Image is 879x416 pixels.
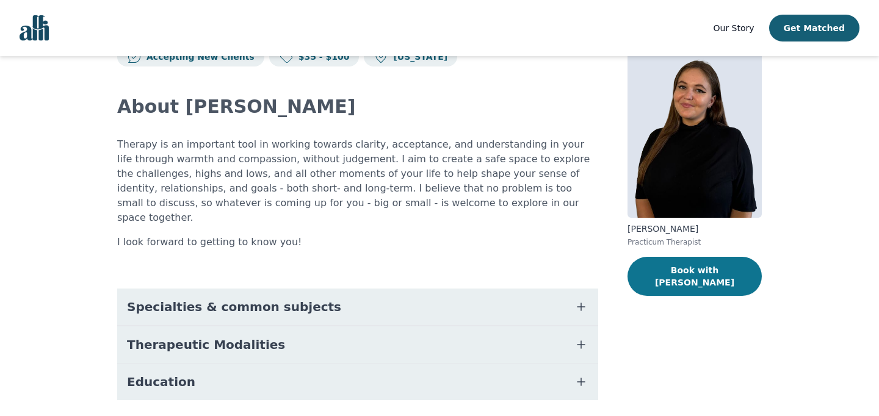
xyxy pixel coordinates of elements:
p: Accepting New Clients [142,51,255,63]
img: Margaret_Durhager [628,42,762,218]
span: Therapeutic Modalities [127,336,285,353]
button: Therapeutic Modalities [117,326,598,363]
button: Book with [PERSON_NAME] [628,257,762,296]
span: Specialties & common subjects [127,298,341,315]
button: Specialties & common subjects [117,289,598,325]
p: $35 - $100 [294,51,350,63]
span: Education [127,373,195,390]
span: Our Story [714,23,754,33]
button: Get Matched [769,15,859,41]
img: alli logo [20,15,49,41]
h2: About [PERSON_NAME] [117,96,598,118]
p: [US_STATE] [388,51,447,63]
a: Our Story [714,21,754,35]
p: I look forward to getting to know you! [117,235,598,249]
button: Education [117,364,598,400]
p: Practicum Therapist [628,237,762,247]
p: Therapy is an important tool in working towards clarity, acceptance, and understanding in your li... [117,137,598,225]
p: [PERSON_NAME] [628,223,762,235]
